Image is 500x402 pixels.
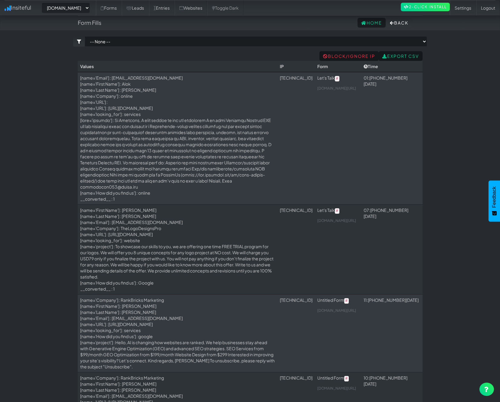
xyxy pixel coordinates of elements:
a: [DOMAIN_NAME][URL] [317,386,356,390]
p: Untitled Form [317,297,359,304]
td: [name='Email'] : [EMAIL_ADDRESS][DOMAIN_NAME] [name='First Name'] : Alok [name='Last Name'] : [PE... [78,72,277,205]
td: 11:[PHONE_NUMBER][DATE] [361,295,422,372]
a: Websites [175,0,207,15]
a: Home [358,18,386,28]
p: Let's Talk [317,207,359,214]
th: Values [78,61,277,72]
a: 2-Click Install [401,3,450,11]
a: Export CSV [379,51,423,61]
a: [TECHNICAL_ID] [280,75,312,81]
a: Entries [149,0,175,15]
a: Toggle Dark [207,0,243,15]
a: [DOMAIN_NAME][URL] [317,86,356,91]
p: Let's Talk [317,75,359,82]
th: Form [315,61,361,72]
a: Block/Ignore IP [319,51,379,61]
h4: Form Fills [78,20,101,26]
td: 01:[PHONE_NUMBER][DATE] [361,72,422,205]
th: IP [277,61,315,72]
td: 07:[PHONE_NUMBER][DATE] [361,205,422,295]
a: [TECHNICAL_ID] [280,297,312,303]
p: Untitled Form [317,375,359,382]
a: [TECHNICAL_ID] [280,207,312,213]
img: icon.png [5,5,11,11]
a: Settings [450,0,476,15]
span: Feedback [492,186,497,208]
a: [DOMAIN_NAME][URL] [317,218,356,223]
button: Back [386,18,412,28]
code: # [344,298,349,304]
a: Forms [96,0,122,15]
a: [TECHNICAL_ID] [280,375,312,381]
td: [name='First Name'] : [PERSON_NAME] [name='Last Name'] : [PERSON_NAME] [name='Email'] : [EMAIL_AD... [78,205,277,295]
a: Logout [476,0,500,15]
code: # [344,376,349,381]
code: # [335,208,340,214]
button: Feedback - Show survey [489,180,500,222]
a: [DOMAIN_NAME][URL] [317,308,356,313]
a: Leads [122,0,149,15]
th: Time [361,61,422,72]
code: # [335,76,340,81]
td: [name='Company'] : RankBricks Marketing [name='First Name'] : [PERSON_NAME] [name='Last Name'] : ... [78,295,277,372]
